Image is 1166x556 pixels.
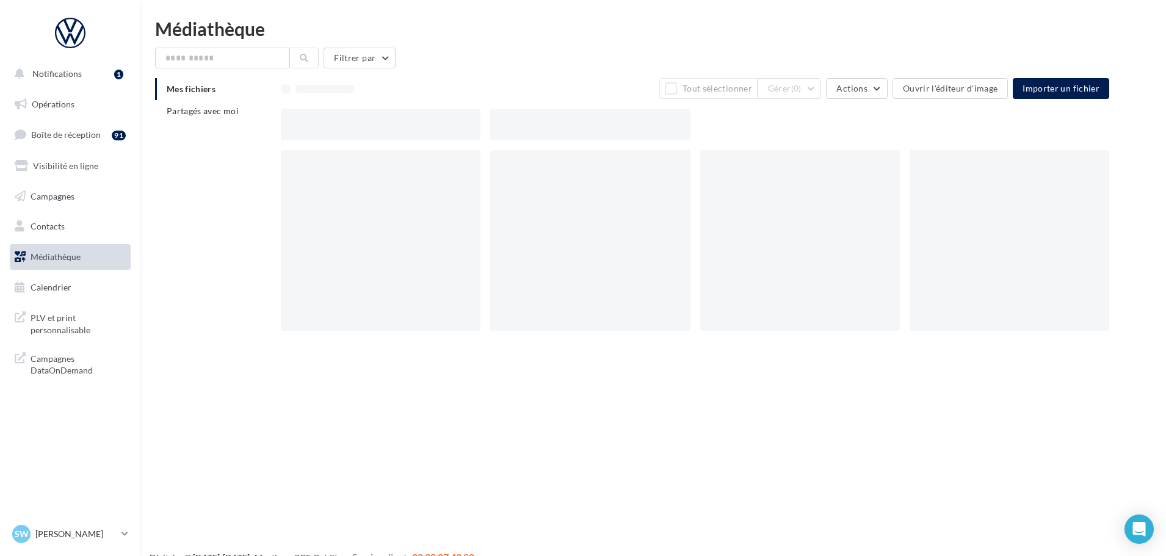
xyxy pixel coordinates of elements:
button: Notifications 1 [7,61,128,87]
a: Campagnes [7,184,133,209]
span: SW [15,528,29,540]
span: Médiathèque [31,251,81,262]
span: PLV et print personnalisable [31,309,126,336]
span: (0) [791,84,802,93]
span: Visibilité en ligne [33,161,98,171]
div: 1 [114,70,123,79]
a: SW [PERSON_NAME] [10,522,131,546]
button: Ouvrir l'éditeur d'image [893,78,1008,99]
span: Notifications [32,68,82,79]
button: Actions [826,78,887,99]
a: Contacts [7,214,133,239]
span: Calendrier [31,282,71,292]
span: Boîte de réception [31,129,101,140]
span: Actions [836,83,867,93]
a: Visibilité en ligne [7,153,133,179]
p: [PERSON_NAME] [35,528,117,540]
span: Partagés avec moi [167,106,239,116]
span: Contacts [31,221,65,231]
div: Médiathèque [155,20,1151,38]
span: Opérations [32,99,74,109]
button: Tout sélectionner [659,78,757,99]
a: Opérations [7,92,133,117]
span: Campagnes [31,190,74,201]
span: Importer un fichier [1023,83,1099,93]
span: Campagnes DataOnDemand [31,350,126,377]
a: Campagnes DataOnDemand [7,345,133,381]
button: Importer un fichier [1013,78,1109,99]
a: Boîte de réception91 [7,121,133,148]
a: Calendrier [7,275,133,300]
a: PLV et print personnalisable [7,305,133,341]
div: Open Intercom Messenger [1124,514,1154,544]
button: Filtrer par [324,48,396,68]
div: 91 [112,131,126,140]
span: Mes fichiers [167,84,215,94]
a: Médiathèque [7,244,133,270]
button: Gérer(0) [758,78,822,99]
